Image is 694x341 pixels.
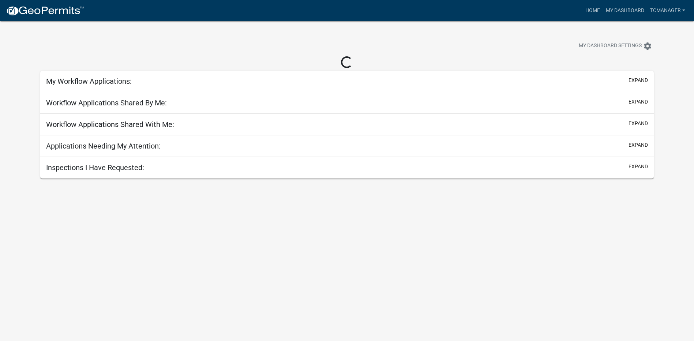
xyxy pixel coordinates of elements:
button: My Dashboard Settingssettings [573,39,658,53]
h5: My Workflow Applications: [46,77,132,86]
button: expand [629,163,648,170]
a: My Dashboard [603,4,647,18]
button: expand [629,98,648,106]
a: Home [582,4,603,18]
a: tcmanager [647,4,688,18]
h5: Applications Needing My Attention: [46,142,161,150]
button: expand [629,120,648,127]
button: expand [629,76,648,84]
button: expand [629,141,648,149]
h5: Workflow Applications Shared By Me: [46,98,167,107]
h5: Workflow Applications Shared With Me: [46,120,174,129]
span: My Dashboard Settings [579,42,642,50]
h5: Inspections I Have Requested: [46,163,144,172]
i: settings [643,42,652,50]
